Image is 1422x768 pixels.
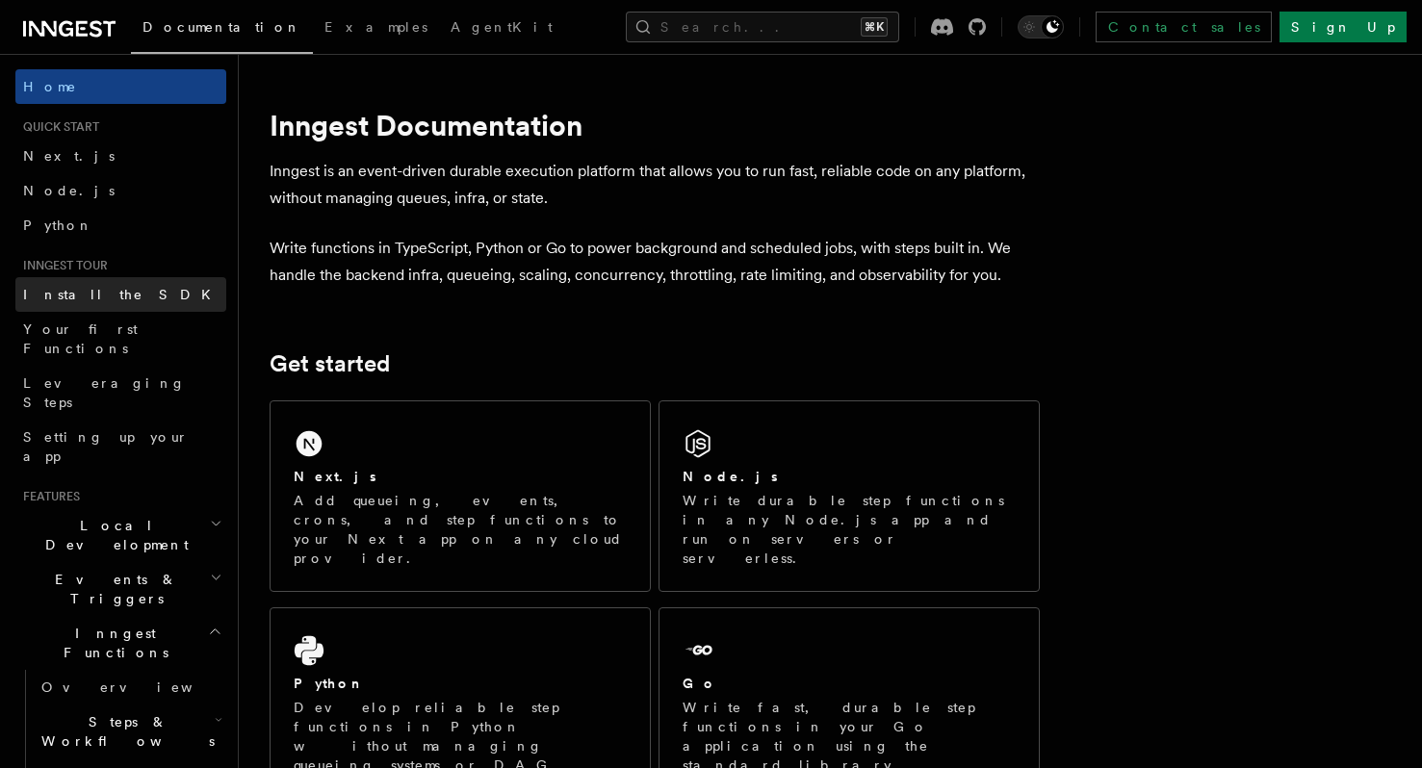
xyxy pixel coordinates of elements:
a: Next.jsAdd queueing, events, crons, and step functions to your Next app on any cloud provider. [270,400,651,592]
kbd: ⌘K [861,17,888,37]
a: AgentKit [439,6,564,52]
a: Python [15,208,226,243]
span: Install the SDK [23,287,222,302]
p: Write durable step functions in any Node.js app and run on servers or serverless. [683,491,1016,568]
button: Events & Triggers [15,562,226,616]
p: Add queueing, events, crons, and step functions to your Next app on any cloud provider. [294,491,627,568]
h2: Next.js [294,467,376,486]
span: AgentKit [451,19,553,35]
h1: Inngest Documentation [270,108,1040,142]
span: Examples [324,19,427,35]
h2: Python [294,674,365,693]
a: Contact sales [1096,12,1272,42]
span: Next.js [23,148,115,164]
span: Python [23,218,93,233]
button: Inngest Functions [15,616,226,670]
span: Quick start [15,119,99,135]
span: Overview [41,679,240,695]
span: Leveraging Steps [23,375,186,410]
span: Local Development [15,516,210,554]
a: Setting up your app [15,420,226,474]
button: Toggle dark mode [1018,15,1064,38]
a: Home [15,69,226,104]
a: Get started [270,350,390,377]
a: Documentation [131,6,313,54]
span: Setting up your app [23,429,189,464]
span: Your first Functions [23,321,138,356]
a: Overview [34,670,226,704]
button: Search...⌘K [626,12,899,42]
a: Install the SDK [15,277,226,312]
span: Features [15,489,80,504]
h2: Go [683,674,717,693]
a: Node.jsWrite durable step functions in any Node.js app and run on servers or serverless. [659,400,1040,592]
span: Events & Triggers [15,570,210,608]
span: Inngest tour [15,258,108,273]
a: Leveraging Steps [15,366,226,420]
button: Steps & Workflows [34,704,226,758]
span: Inngest Functions [15,624,208,662]
a: Sign Up [1280,12,1407,42]
span: Home [23,77,77,96]
a: Next.js [15,139,226,173]
span: Steps & Workflows [34,712,215,751]
span: Documentation [142,19,301,35]
p: Write functions in TypeScript, Python or Go to power background and scheduled jobs, with steps bu... [270,235,1040,289]
button: Local Development [15,508,226,562]
a: Examples [313,6,439,52]
a: Your first Functions [15,312,226,366]
p: Inngest is an event-driven durable execution platform that allows you to run fast, reliable code ... [270,158,1040,212]
a: Node.js [15,173,226,208]
span: Node.js [23,183,115,198]
h2: Node.js [683,467,778,486]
